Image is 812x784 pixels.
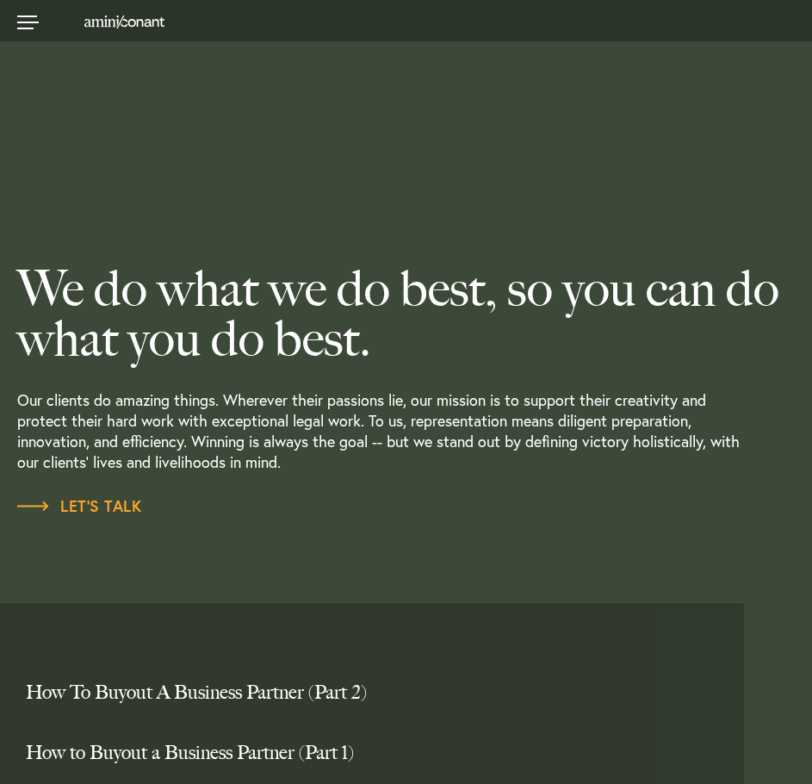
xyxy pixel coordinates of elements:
[84,16,165,28] img: Amini & Conant
[17,498,141,513] span: Let’s Talk
[17,498,799,517] a: Let’s Talk
[26,724,710,782] a: How to Buyout a Business Partner (Part 1)
[26,663,710,722] a: How To Buyout A Business Partner (Part 2)
[17,364,799,498] p: Our clients do amazing things. Wherever their passions lie, our mission is to support their creat...
[17,264,799,364] h2: We do what we do best, so you can do what you do best.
